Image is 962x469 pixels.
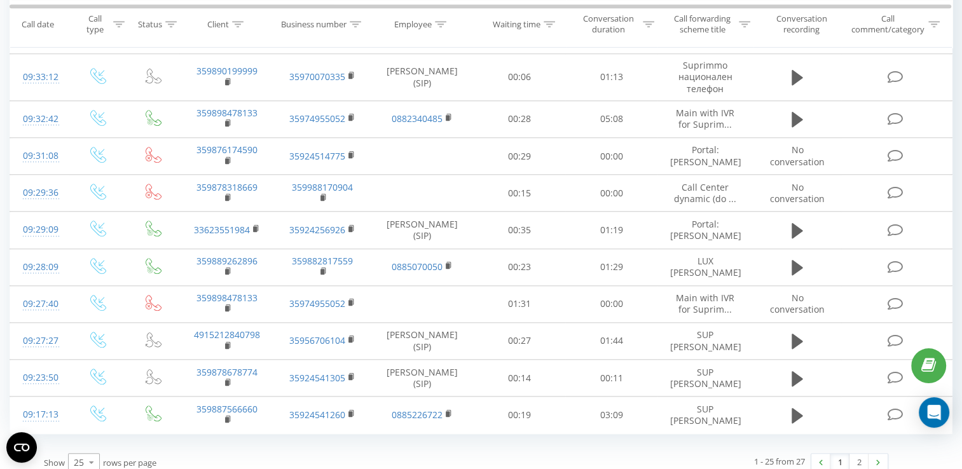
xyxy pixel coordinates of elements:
[565,285,657,322] td: 00:00
[474,175,566,212] td: 00:15
[657,138,753,175] td: Portal: [PERSON_NAME]
[657,397,753,433] td: SUP [PERSON_NAME]
[754,455,805,468] div: 1 - 25 from 27
[770,292,825,315] span: No conversation
[676,107,734,130] span: Main with IVR for Suprim...
[392,409,443,421] a: 0885226722
[196,292,258,304] a: 359898478133
[74,456,84,469] div: 25
[292,181,353,193] a: 359988170904
[207,18,229,29] div: Client
[474,138,566,175] td: 00:29
[392,261,443,273] a: 0885070050
[371,360,474,397] td: [PERSON_NAME] (SIP)
[474,248,566,285] td: 00:23
[657,322,753,359] td: SUP [PERSON_NAME]
[474,100,566,137] td: 00:28
[80,13,110,35] div: Call type
[565,360,657,397] td: 00:11
[194,329,260,341] a: 4915212840798
[565,175,657,212] td: 00:00
[289,334,345,346] a: 35956706104
[196,403,258,415] a: 359887566660
[23,365,56,390] div: 09:23:50
[289,112,345,125] a: 35974955052
[23,255,56,280] div: 09:28:09
[196,255,258,267] a: 359889262896
[474,212,566,248] td: 00:35
[669,13,736,35] div: Call forwarding scheme title
[196,65,258,77] a: 359890199999
[394,18,432,29] div: Employee
[565,212,657,248] td: 01:19
[674,181,736,205] span: Call Center dynamic (do ...
[289,150,345,162] a: 35924514775
[289,224,345,236] a: 35924256926
[657,212,753,248] td: Portal: [PERSON_NAME]
[493,18,540,29] div: Waiting time
[23,329,56,353] div: 09:27:27
[474,285,566,322] td: 01:31
[281,18,347,29] div: Business number
[44,457,65,468] span: Show
[23,217,56,242] div: 09:29:09
[194,224,250,236] a: 33623551984
[657,360,753,397] td: SUP [PERSON_NAME]
[23,292,56,316] div: 09:27:40
[565,100,657,137] td: 05:08
[23,65,56,90] div: 09:33:12
[22,18,54,29] div: Call date
[289,372,345,384] a: 35924541305
[474,322,566,359] td: 00:27
[292,255,353,267] a: 359882817559
[371,322,474,359] td: [PERSON_NAME] (SIP)
[657,54,753,101] td: Suprimmo национален телефон
[289,71,345,83] a: 35970070335
[770,144,825,167] span: No conversation
[196,181,258,193] a: 359878318669
[289,409,345,421] a: 35924541260
[196,366,258,378] a: 359878678774
[565,54,657,101] td: 01:13
[474,360,566,397] td: 00:14
[392,112,443,125] a: 0882340485
[765,13,839,35] div: Conversation recording
[676,292,734,315] span: Main with IVR for Suprim...
[565,322,657,359] td: 01:44
[6,432,37,463] button: Open CMP widget
[23,144,56,168] div: 09:31:08
[289,297,345,309] a: 35974955052
[196,144,258,156] a: 359876174590
[565,248,657,285] td: 01:29
[919,397,949,428] div: Open Intercom Messenger
[770,181,825,205] span: No conversation
[371,212,474,248] td: [PERSON_NAME] (SIP)
[23,107,56,132] div: 09:32:42
[474,54,566,101] td: 00:06
[196,107,258,119] a: 359898478133
[371,54,474,101] td: [PERSON_NAME] (SIP)
[565,397,657,433] td: 03:09
[851,13,925,35] div: Call comment/category
[103,457,156,468] span: rows per page
[474,397,566,433] td: 00:19
[23,180,56,205] div: 09:29:36
[577,13,640,35] div: Conversation duration
[138,18,162,29] div: Status
[23,402,56,427] div: 09:17:13
[657,248,753,285] td: LUX [PERSON_NAME]
[565,138,657,175] td: 00:00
